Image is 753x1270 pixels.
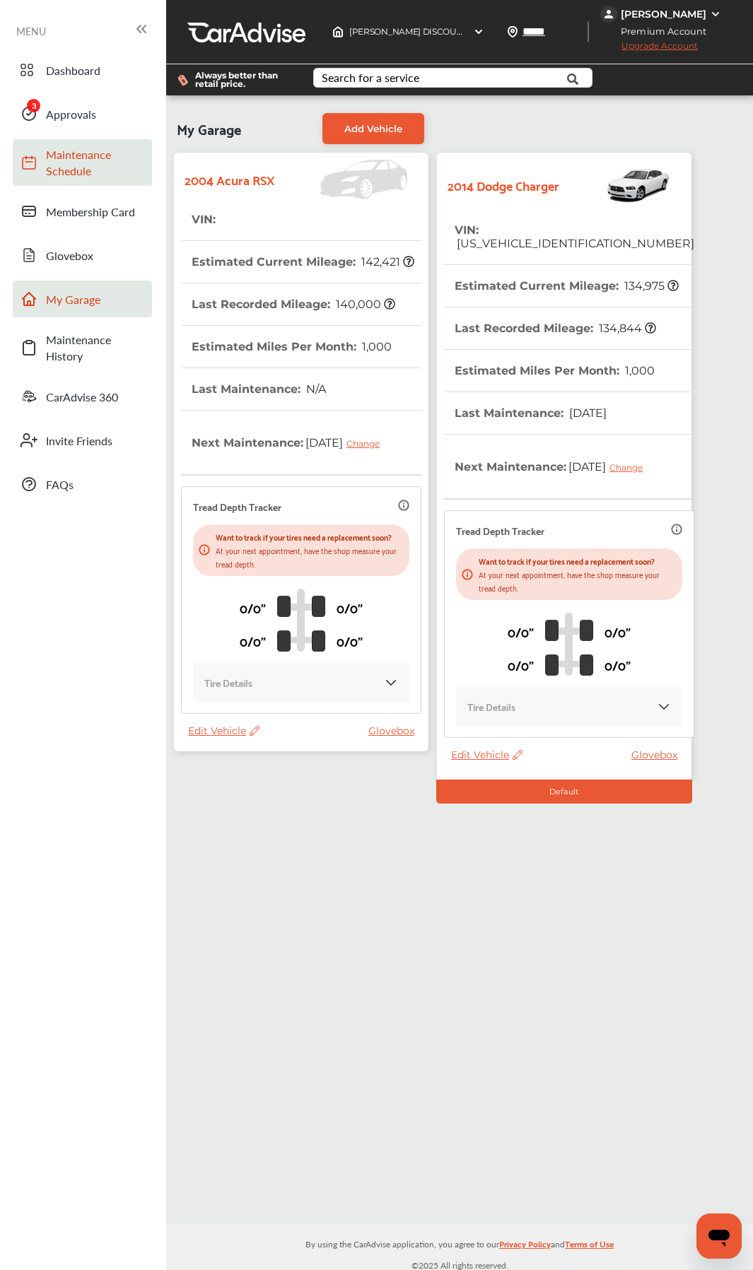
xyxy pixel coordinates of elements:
p: Tread Depth Tracker [456,522,544,539]
p: Tread Depth Tracker [193,498,281,515]
a: My Garage [13,281,152,317]
div: [PERSON_NAME] [621,8,706,20]
span: Always better than retail price. [195,71,291,88]
img: dollor_label_vector.a70140d1.svg [177,74,188,86]
th: Estimated Miles Per Month : [455,350,655,392]
p: 0/0" [605,654,631,676]
p: At your next appointment, have the shop measure your tread depth. [479,568,677,594]
span: 134,975 [622,279,679,293]
a: Approvals [13,95,152,132]
th: VIN : [455,209,694,264]
th: Estimated Current Mileage : [192,241,414,283]
iframe: Button to launch messaging window [696,1213,742,1259]
p: 0/0" [337,630,363,652]
img: WGsFRI8htEPBVLJbROoPRyZpYNWhNONpIPPETTm6eUC0GeLEiAAAAAElFTkSuQmCC [710,8,721,20]
strong: 2014 Dodge Charger [448,174,559,196]
a: Dashboard [13,52,152,88]
p: At your next appointment, have the shop measure your tread depth. [216,543,404,570]
span: N/A [304,382,326,396]
th: Last Recorded Mileage : [192,283,395,325]
a: Membership Card [13,193,152,230]
span: Membership Card [46,204,145,220]
span: Upgrade Account [600,40,698,58]
th: VIN : [192,199,218,240]
span: 142,421 [359,255,414,269]
span: Premium Account [602,24,717,39]
a: Glovebox [368,724,421,737]
a: Invite Friends [13,422,152,459]
img: header-down-arrow.9dd2ce7d.svg [473,26,484,37]
span: 1,000 [360,340,392,353]
p: 0/0" [337,596,363,618]
span: MENU [16,25,46,37]
p: Tire Details [204,674,252,690]
span: Dashboard [46,62,145,78]
span: Maintenance History [46,331,145,364]
p: Want to track if your tires need a replacement soon? [479,554,677,568]
img: header-home-logo.8d720a4f.svg [332,26,344,37]
div: Change [609,462,650,473]
div: Default [436,780,692,804]
img: tire_track_logo.b900bcbc.svg [277,588,325,652]
img: Vehicle [559,160,671,209]
p: Want to track if your tires need a replacement soon? [216,530,404,543]
img: header-divider.bc55588e.svg [588,21,589,42]
span: Glovebox [46,247,145,264]
a: Terms of Use [565,1236,614,1258]
img: Vehicle [274,160,414,199]
p: 0/0" [605,621,631,642]
a: Privacy Policy [499,1236,551,1258]
th: Next Maintenance : [455,435,653,498]
a: CarAdvise 360 [13,378,152,415]
span: Edit Vehicle [451,748,523,761]
span: Approvals [46,106,145,122]
span: CarAdvise 360 [46,389,145,405]
span: Edit Vehicle [188,724,259,737]
span: [PERSON_NAME] DISCOUNT TIRE #34 , 1742 SUNRISE HIGHWAY BAY SHORE , NY 11706 [349,26,696,37]
strong: 2004 Acura RSX [185,168,274,190]
a: Add Vehicle [322,113,424,144]
th: Estimated Current Mileage : [455,265,679,307]
div: Search for a service [322,72,419,83]
th: Last Recorded Mileage : [455,307,656,349]
img: jVpblrzwTbfkPYzPPzSLxeg0AAAAASUVORK5CYII= [600,6,617,23]
span: 134,844 [597,322,656,335]
img: tire_track_logo.b900bcbc.svg [545,612,593,676]
th: Last Maintenance : [455,392,607,434]
a: Glovebox [13,237,152,274]
span: [DATE] [567,406,607,420]
p: 0/0" [508,621,534,642]
p: Tire Details [467,698,515,715]
p: 0/0" [508,654,534,676]
img: KOKaJQAAAABJRU5ErkJggg== [384,676,398,690]
p: By using the CarAdvise application, you agree to our and [166,1236,753,1251]
div: Change [346,438,387,449]
a: Maintenance History [13,324,152,371]
img: KOKaJQAAAABJRU5ErkJggg== [657,700,671,714]
span: [DATE] [303,425,390,460]
p: 0/0" [240,596,266,618]
span: FAQs [46,476,145,493]
span: Add Vehicle [344,123,402,134]
a: Glovebox [631,748,684,761]
span: [US_VEHICLE_IDENTIFICATION_NUMBER] [455,237,694,250]
span: 140,000 [334,298,395,311]
a: FAQs [13,466,152,502]
span: My Garage [177,113,241,144]
img: location_vector.a44bc228.svg [507,26,518,37]
th: Next Maintenance : [192,411,390,474]
th: Estimated Miles Per Month : [192,326,392,368]
span: Maintenance Schedule [46,146,145,179]
span: Invite Friends [46,433,145,449]
span: 1,000 [623,364,655,377]
p: 0/0" [240,630,266,652]
th: Last Maintenance : [192,368,326,410]
span: My Garage [46,291,145,307]
span: [DATE] [566,449,653,484]
a: Maintenance Schedule [13,139,152,186]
